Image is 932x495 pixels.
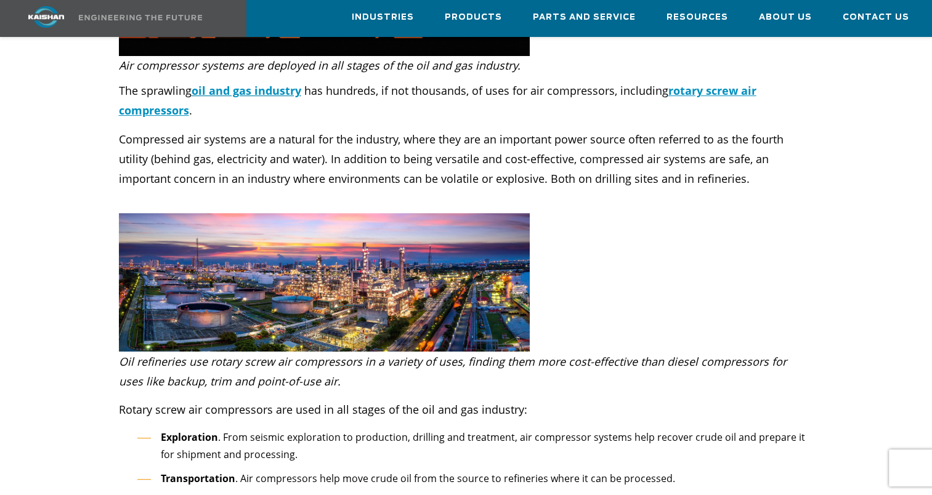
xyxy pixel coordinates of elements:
[843,10,909,25] span: Contact Us
[161,430,805,461] span: . From seismic exploration to production, drilling and treatment, air compressor systems help rec...
[352,10,414,25] span: Industries
[352,1,414,34] a: Industries
[667,1,728,34] a: Resources
[445,10,502,25] span: Products
[119,58,521,73] em: Air compressor systems are deployed in all stages of the oil and gas industry.
[192,83,301,98] a: oil and gas industry
[119,213,530,352] img: How Industrial Air Compressors Are Used in the Oil and Gas Industry
[119,354,787,388] span: Oil refineries use rotary screw air compressors in a variety of uses, finding them more cost-effe...
[119,83,192,98] span: The sprawling
[533,10,636,25] span: Parts and Service
[161,472,235,485] strong: Transportation
[235,472,675,485] span: . Air compressors help move crude oil from the source to refineries where it can be processed.
[667,10,728,25] span: Resources
[119,400,814,419] p: Rotary screw air compressors are used in all stages of the oil and gas industry:
[533,1,636,34] a: Parts and Service
[759,10,812,25] span: About Us
[119,129,814,188] p: Compressed air systems are a natural for the industry, where they are an important power source o...
[759,1,812,34] a: About Us
[445,1,502,34] a: Products
[119,83,756,118] span: has hundreds, if not thousands, of uses for air compressors, including .
[79,15,202,20] img: Engineering the future
[843,1,909,34] a: Contact Us
[161,430,218,444] strong: Exploration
